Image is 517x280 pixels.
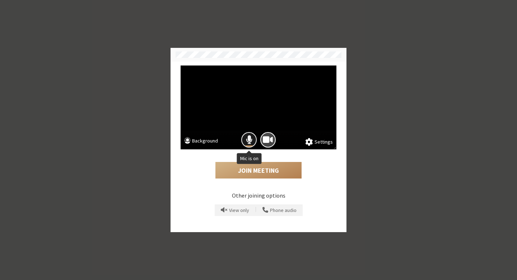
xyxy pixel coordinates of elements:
button: Prevent echo when there is already an active mic and speaker in the room. [218,204,252,216]
button: Mic is on [241,132,257,148]
button: Camera is on [260,132,276,148]
button: Use your phone for mic and speaker while you view the meeting on this device. [260,204,299,216]
p: Other joining options [181,191,336,200]
span: | [255,206,256,215]
button: Background [184,137,218,146]
button: Join Meeting [215,162,302,179]
span: View only [229,208,249,213]
button: Settings [305,138,333,146]
span: Phone audio [270,208,297,213]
